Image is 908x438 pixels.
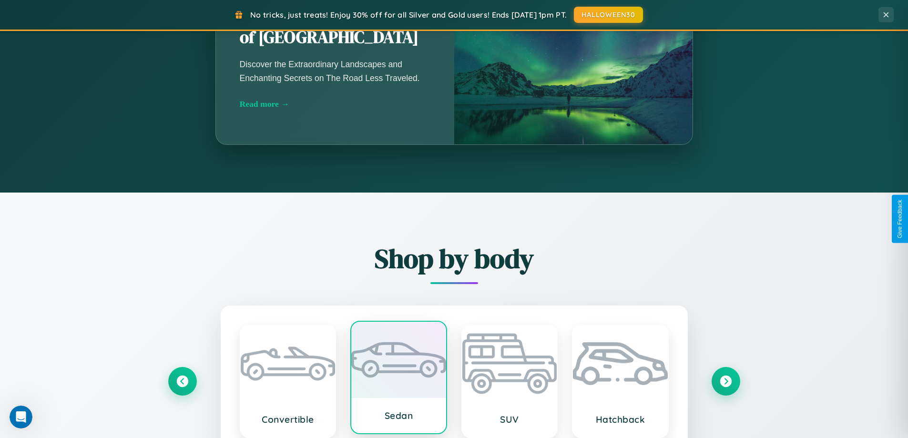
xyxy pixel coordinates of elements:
span: No tricks, just treats! Enjoy 30% off for all Silver and Gold users! Ends [DATE] 1pm PT. [250,10,567,20]
h3: Hatchback [582,414,658,425]
h3: Sedan [361,410,437,421]
button: HALLOWEEN30 [574,7,643,23]
p: Discover the Extraordinary Landscapes and Enchanting Secrets on The Road Less Traveled. [240,58,430,84]
h2: Shop by body [168,240,740,277]
div: Give Feedback [897,200,903,238]
h3: SUV [472,414,548,425]
div: Read more → [240,99,430,109]
h3: Convertible [250,414,326,425]
h2: Unearthing the Mystique of [GEOGRAPHIC_DATA] [240,5,430,49]
iframe: Intercom live chat [10,406,32,428]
